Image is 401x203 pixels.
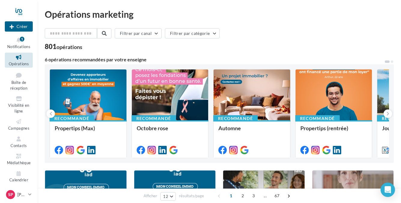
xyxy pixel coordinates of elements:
[381,183,395,197] div: Open Intercom Messenger
[20,37,24,42] div: 1
[45,10,394,19] div: Opérations marketing
[45,57,384,62] div: 6 opérations recommandées par votre enseigne
[5,189,33,200] a: Sp [PERSON_NAME]
[218,125,285,137] div: Automne
[10,80,27,91] span: Boîte de réception
[11,143,27,148] span: Contacts
[5,21,33,32] div: Nouvelle campagne
[50,115,94,122] div: Recommandé
[5,53,33,67] a: Opérations
[137,125,204,137] div: Octobre rose
[8,126,29,131] span: Campagnes
[165,28,220,38] button: Filtrer par catégorie
[213,115,258,122] div: Recommandé
[260,191,270,201] span: ...
[7,160,31,165] span: Médiathèque
[5,35,33,50] button: Notifications 1
[300,125,367,137] div: Propertips (rentrée)
[45,43,82,50] div: 801
[8,192,13,198] span: Sp
[56,44,82,50] div: opérations
[295,115,340,122] div: Recommandé
[55,125,122,137] div: Propertips (Max)
[17,192,26,198] p: [PERSON_NAME]
[9,61,29,66] span: Opérations
[163,194,168,199] span: 12
[132,115,176,122] div: Recommandé
[5,94,33,115] a: Visibilité en ligne
[272,191,282,201] span: 67
[9,178,28,183] span: Calendrier
[5,134,33,149] a: Contacts
[160,192,176,201] button: 12
[8,103,29,113] span: Visibilité en ligne
[5,152,33,166] a: Médiathèque
[5,117,33,132] a: Campagnes
[5,169,33,184] a: Calendrier
[179,193,204,199] span: résultats/page
[249,191,258,201] span: 3
[226,191,236,201] span: 1
[115,28,162,38] button: Filtrer par canal
[238,191,248,201] span: 2
[7,44,30,49] span: Notifications
[144,193,157,199] span: Afficher
[5,21,33,32] button: Créer
[5,70,33,92] a: Boîte de réception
